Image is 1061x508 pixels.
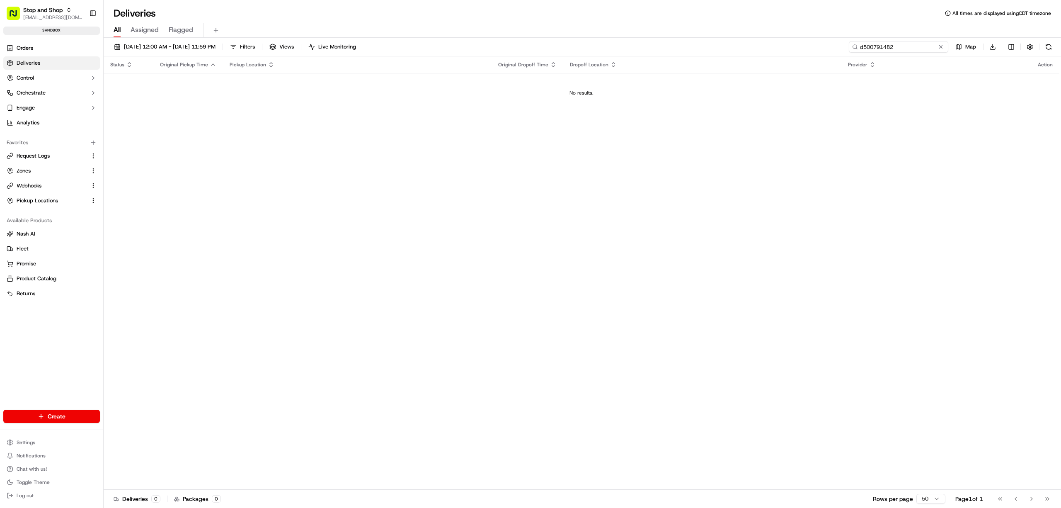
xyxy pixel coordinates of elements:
[124,43,216,51] span: [DATE] 12:00 AM - [DATE] 11:59 PM
[498,61,548,68] span: Original Dropoff Time
[28,88,105,95] div: We're available if you need us!
[17,44,33,52] span: Orders
[17,230,35,238] span: Nash AI
[67,117,136,132] a: 💻API Documentation
[7,167,87,175] a: Zones
[7,197,87,204] a: Pickup Locations
[17,275,56,282] span: Product Catalog
[7,245,97,253] a: Fleet
[17,59,40,67] span: Deliveries
[3,257,100,270] button: Promise
[107,90,1056,96] div: No results.
[110,41,219,53] button: [DATE] 12:00 AM - [DATE] 11:59 PM
[848,61,867,68] span: Provider
[3,116,100,129] a: Analytics
[965,43,976,51] span: Map
[82,141,100,147] span: Pylon
[3,227,100,241] button: Nash AI
[17,74,34,82] span: Control
[17,182,41,190] span: Webhooks
[1038,61,1053,68] div: Action
[952,10,1051,17] span: All times are displayed using CDT timezone
[3,437,100,448] button: Settings
[17,197,58,204] span: Pickup Locations
[151,495,160,503] div: 0
[3,56,100,70] a: Deliveries
[3,3,86,23] button: Stop and Shop[EMAIL_ADDRESS][DOMAIN_NAME]
[3,149,100,163] button: Request Logs
[17,466,47,472] span: Chat with us!
[17,152,50,160] span: Request Logs
[3,476,100,488] button: Toggle Theme
[17,121,63,129] span: Knowledge Base
[3,194,100,207] button: Pickup Locations
[279,43,294,51] span: Views
[17,245,29,253] span: Fleet
[17,104,35,112] span: Engage
[3,27,100,35] div: sandbox
[141,82,151,92] button: Start new chat
[114,495,160,503] div: Deliveries
[212,495,221,503] div: 0
[5,117,67,132] a: 📗Knowledge Base
[17,439,35,446] span: Settings
[1043,41,1054,53] button: Refresh
[849,41,948,53] input: Type to search
[305,41,360,53] button: Live Monitoring
[169,25,193,35] span: Flagged
[318,43,356,51] span: Live Monitoring
[131,25,159,35] span: Assigned
[7,182,87,190] a: Webhooks
[8,80,23,95] img: 1736555255976-a54dd68f-1ca7-489b-9aae-adbdc363a1c4
[8,9,25,25] img: Nash
[174,495,221,503] div: Packages
[3,101,100,114] button: Engage
[17,452,46,459] span: Notifications
[230,61,266,68] span: Pickup Location
[48,412,65,420] span: Create
[952,41,980,53] button: Map
[17,492,34,499] span: Log out
[22,54,149,63] input: Got a question? Start typing here...
[114,7,156,20] h1: Deliveries
[23,6,63,14] button: Stop and Shop
[3,242,100,255] button: Fleet
[3,287,100,300] button: Returns
[955,495,983,503] div: Page 1 of 1
[3,179,100,192] button: Webhooks
[17,119,39,126] span: Analytics
[7,290,97,297] a: Returns
[266,41,298,53] button: Views
[110,61,124,68] span: Status
[3,86,100,100] button: Orchestrate
[114,25,121,35] span: All
[70,122,77,128] div: 💻
[58,141,100,147] a: Powered byPylon
[240,43,255,51] span: Filters
[3,410,100,423] button: Create
[570,61,608,68] span: Dropoff Location
[873,495,913,503] p: Rows per page
[3,272,100,285] button: Product Catalog
[17,260,36,267] span: Promise
[3,41,100,55] a: Orders
[3,136,100,149] div: Favorites
[226,41,259,53] button: Filters
[7,152,87,160] a: Request Logs
[17,89,46,97] span: Orchestrate
[3,164,100,177] button: Zones
[7,260,97,267] a: Promise
[3,71,100,85] button: Control
[3,450,100,462] button: Notifications
[3,490,100,501] button: Log out
[7,230,97,238] a: Nash AI
[3,463,100,475] button: Chat with us!
[160,61,208,68] span: Original Pickup Time
[17,290,35,297] span: Returns
[3,214,100,227] div: Available Products
[7,275,97,282] a: Product Catalog
[23,14,82,21] button: [EMAIL_ADDRESS][DOMAIN_NAME]
[8,122,15,128] div: 📗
